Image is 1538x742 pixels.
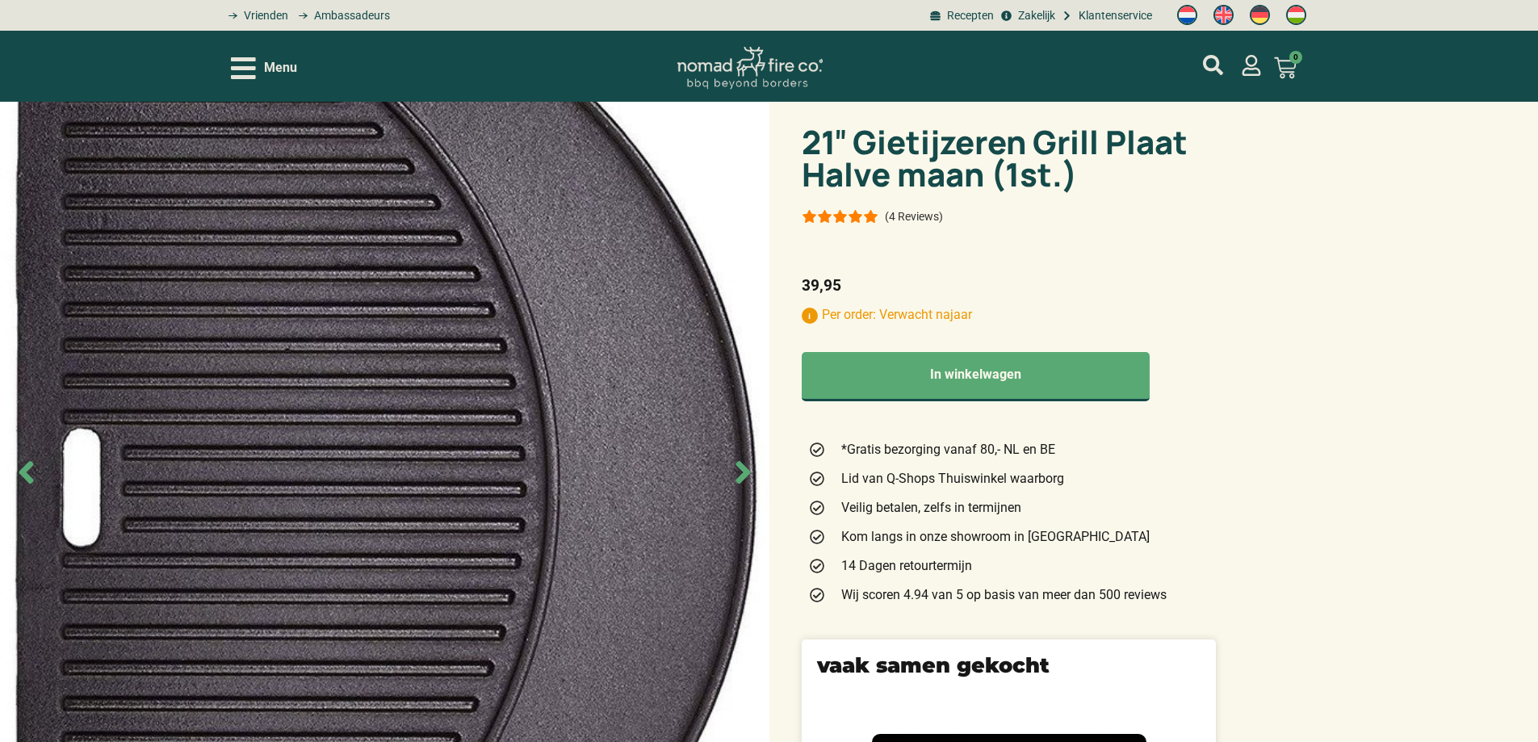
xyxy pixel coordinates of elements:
h1: 21″ Gietijzeren Grill Plaat Halve maan (1st.) [802,126,1216,191]
a: Switch to Hongaars [1278,1,1314,30]
a: 0 [1255,47,1316,89]
p: (4 Reviews) [885,210,943,223]
div: Open/Close Menu [231,54,297,82]
a: mijn account [1203,55,1223,75]
span: 14 Dagen retourtermijn [837,556,972,576]
span: Vrienden [240,7,288,24]
button: In winkelwagen [802,352,1150,401]
span: Menu [264,58,297,78]
a: grill bill klantenservice [1059,7,1152,24]
a: Veilig betalen, zelfs in termijnen [808,498,1209,518]
a: 14 Dagen retourtermijn [808,556,1209,576]
a: *Gratis bezorging vanaf 80,- NL en BE [808,440,1209,459]
span: Recepten [943,7,994,24]
span: Zakelijk [1014,7,1055,24]
a: Lid van Q-Shops Thuiswinkel waarborg [808,469,1209,488]
img: Nomad Logo [677,47,823,90]
img: Hongaars [1286,5,1306,25]
span: 0 [1289,51,1302,64]
span: Wij scoren 4.94 van 5 op basis van meer dan 500 reviews [837,585,1167,605]
h2: vaak samen gekocht [817,655,1201,676]
span: Veilig betalen, zelfs in termijnen [837,498,1021,518]
span: Next slide [725,455,761,491]
a: Wij scoren 4.94 van 5 op basis van meer dan 500 reviews [808,585,1209,605]
a: grill bill ambassadors [292,7,389,24]
a: BBQ recepten [928,7,994,24]
a: Switch to Engels [1205,1,1242,30]
img: Engels [1213,5,1234,25]
a: grill bill vrienden [223,7,288,24]
img: Duits [1250,5,1270,25]
a: grill bill zakeljk [998,7,1054,24]
img: Nederlands [1177,5,1197,25]
a: Switch to Duits [1242,1,1278,30]
span: Previous slide [8,455,44,491]
span: Klantenservice [1075,7,1152,24]
span: Ambassadeurs [310,7,390,24]
span: Lid van Q-Shops Thuiswinkel waarborg [837,469,1064,488]
a: mijn account [1241,55,1262,76]
a: Kom langs in onze showroom in [GEOGRAPHIC_DATA] [808,527,1209,547]
p: Per order: Verwacht najaar [802,305,1216,325]
span: Kom langs in onze showroom in [GEOGRAPHIC_DATA] [837,527,1150,547]
span: *Gratis bezorging vanaf 80,- NL en BE [837,440,1055,459]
